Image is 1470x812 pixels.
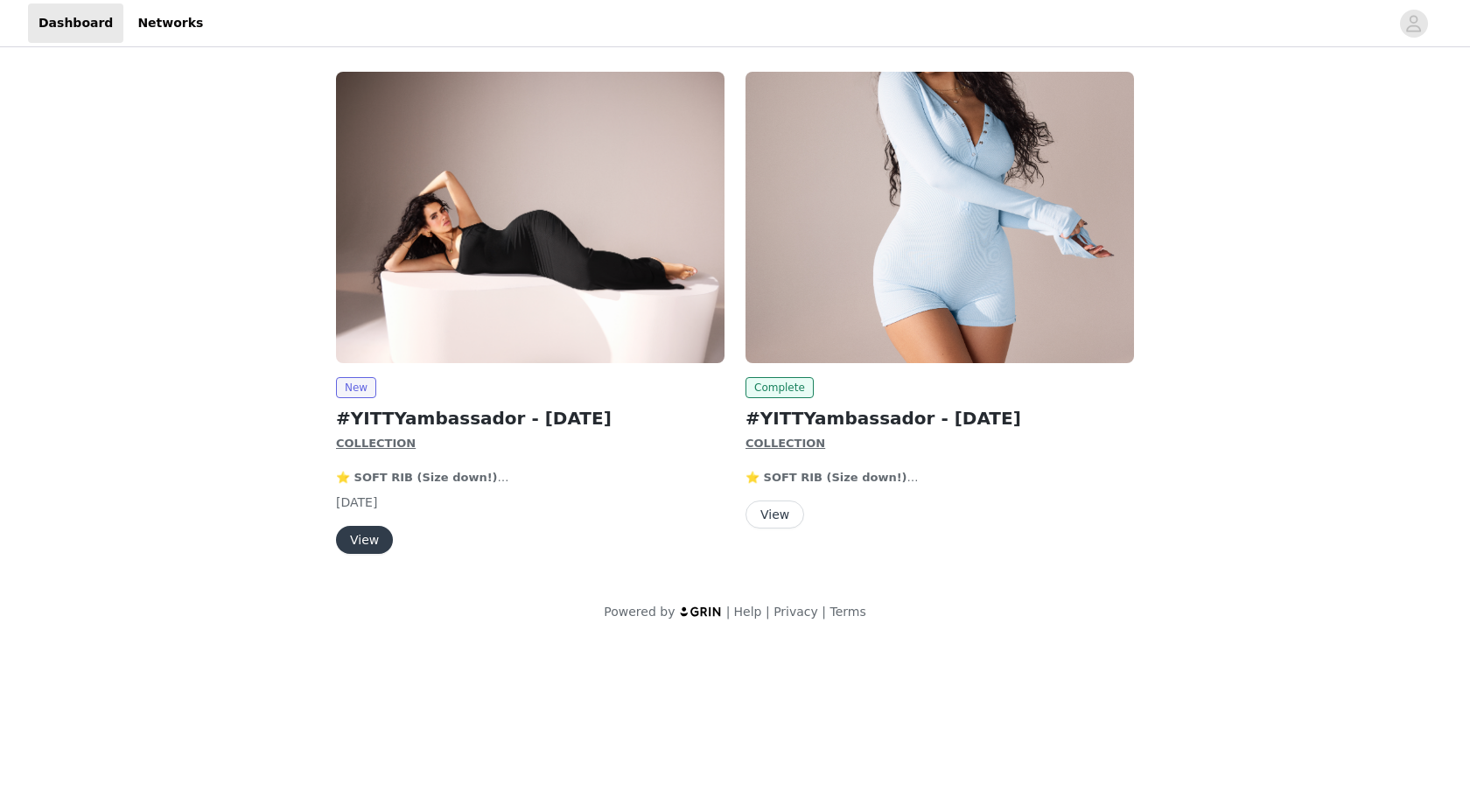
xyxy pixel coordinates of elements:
a: Dashboard [28,3,123,43]
a: Terms [829,605,865,619]
h2: #YITTYambassador - [DATE] [745,405,1134,431]
button: View [336,526,393,554]
strong: COLLECTION [745,437,825,450]
span: | [822,605,826,619]
span: Powered by [604,605,675,619]
strong: ⭐️ SOFT RIB (Size down!) [336,471,509,484]
a: Networks [127,3,213,43]
div: avatar [1405,10,1422,38]
span: Complete [745,377,814,398]
img: YITTY [745,72,1134,363]
span: | [766,605,770,619]
span: [DATE] [336,495,377,509]
a: Privacy [773,605,818,619]
a: View [336,534,393,547]
img: logo [679,605,723,617]
img: YITTY [336,72,724,363]
button: View [745,500,804,528]
strong: ⭐️ SOFT RIB (Size down!) [745,471,919,484]
a: View [745,508,804,521]
span: New [336,377,376,398]
h2: #YITTYambassador - [DATE] [336,405,724,431]
a: Help [734,605,762,619]
strong: COLLECTION [336,437,416,450]
span: | [726,605,731,619]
